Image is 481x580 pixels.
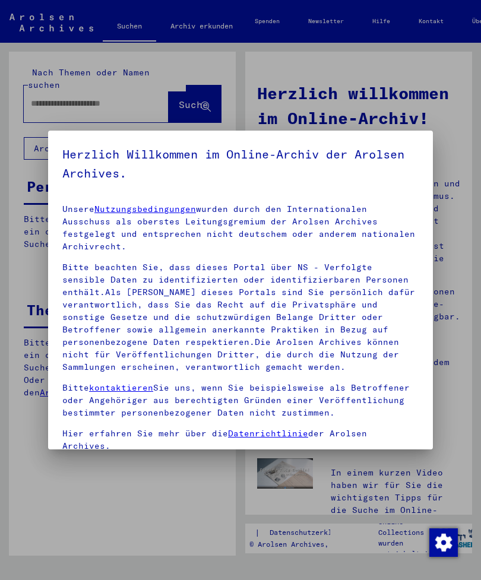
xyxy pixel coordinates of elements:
[89,382,153,393] a: kontaktieren
[228,428,308,439] a: Datenrichtlinie
[62,261,419,373] p: Bitte beachten Sie, dass dieses Portal über NS - Verfolgte sensible Daten zu identifizierten oder...
[94,204,196,214] a: Nutzungsbedingungen
[62,203,419,253] p: Unsere wurden durch den Internationalen Ausschuss als oberstes Leitungsgremium der Arolsen Archiv...
[62,382,419,419] p: Bitte Sie uns, wenn Sie beispielsweise als Betroffener oder Angehöriger aus berechtigten Gründen ...
[62,427,419,452] p: Hier erfahren Sie mehr über die der Arolsen Archives.
[429,528,457,556] div: Zustimmung ändern
[429,528,458,557] img: Zustimmung ändern
[62,145,419,183] h5: Herzlich Willkommen im Online-Archiv der Arolsen Archives.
